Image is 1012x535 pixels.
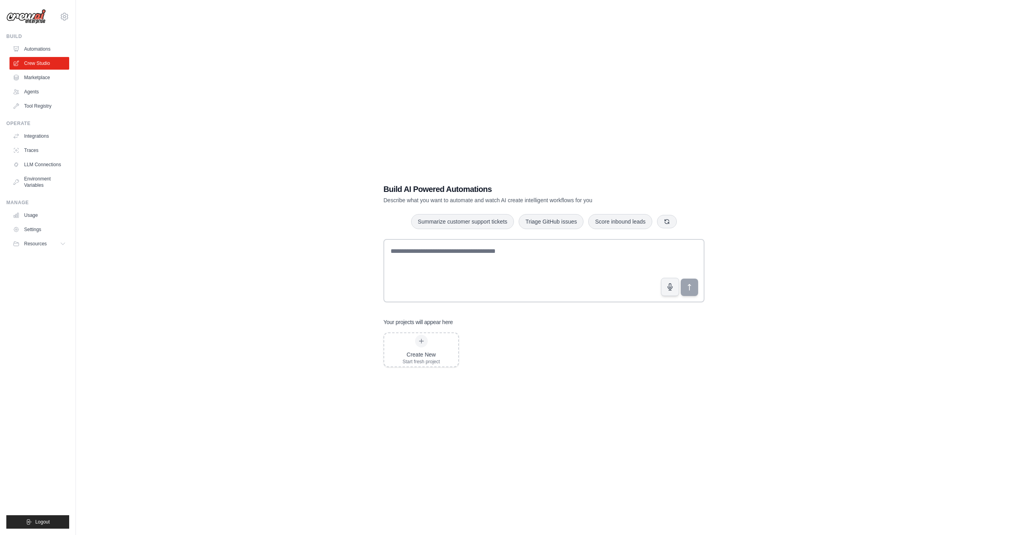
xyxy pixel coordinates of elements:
[9,209,69,222] a: Usage
[383,318,453,326] h3: Your projects will appear here
[9,43,69,55] a: Automations
[9,223,69,236] a: Settings
[402,351,440,359] div: Create New
[6,120,69,127] div: Operate
[24,241,47,247] span: Resources
[9,100,69,112] a: Tool Registry
[9,71,69,84] a: Marketplace
[35,519,50,525] span: Logout
[657,215,677,228] button: Get new suggestions
[6,9,46,24] img: Logo
[6,515,69,529] button: Logout
[411,214,514,229] button: Summarize customer support tickets
[6,199,69,206] div: Manage
[9,144,69,157] a: Traces
[383,184,649,195] h1: Build AI Powered Automations
[9,173,69,192] a: Environment Variables
[383,196,649,204] p: Describe what you want to automate and watch AI create intelligent workflows for you
[519,214,583,229] button: Triage GitHub issues
[6,33,69,40] div: Build
[9,85,69,98] a: Agents
[9,158,69,171] a: LLM Connections
[661,278,679,296] button: Click to speak your automation idea
[588,214,652,229] button: Score inbound leads
[402,359,440,365] div: Start fresh project
[9,237,69,250] button: Resources
[9,57,69,70] a: Crew Studio
[9,130,69,142] a: Integrations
